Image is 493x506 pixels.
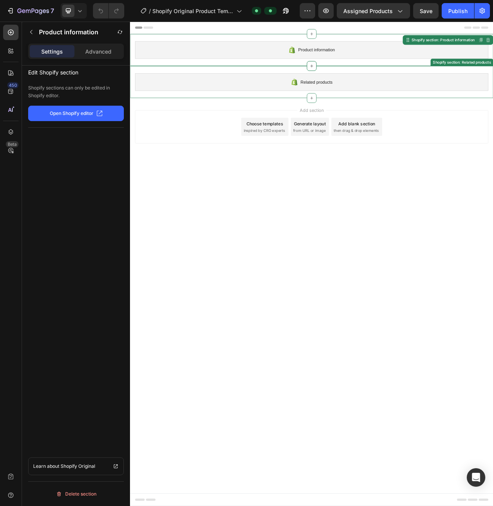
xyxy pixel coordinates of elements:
button: 7 [3,3,57,19]
span: inspired by CRO experts [145,136,198,143]
span: Save [420,8,432,14]
div: Add blank section [265,126,312,134]
span: Related products [217,73,258,82]
p: Open Shopify editor [50,110,93,117]
p: Settings [41,47,63,56]
span: / [149,7,151,15]
p: Shopify sections can only be edited in Shopify editor. [28,84,124,100]
button: Save [413,3,439,19]
a: Learn about Shopify Original [28,457,124,475]
span: Product information [214,32,261,41]
div: Open Intercom Messenger [467,468,485,487]
p: Product information [39,27,98,37]
div: Beta [6,141,19,147]
p: Shopify Original [61,462,95,470]
div: Generate layout [209,126,250,134]
p: Advanced [85,47,111,56]
p: 7 [51,6,54,15]
div: Undo/Redo [93,3,124,19]
div: Delete section [56,489,96,499]
button: Delete section [28,488,124,500]
div: Shopify section: Product information [357,20,441,27]
span: from URL or image [208,136,249,143]
div: 450 [7,82,19,88]
div: Shopify section: Related products [385,49,461,56]
iframe: Design area [130,22,493,506]
div: Choose templates [149,126,195,134]
span: Add section [213,109,250,117]
button: Assigned Products [337,3,410,19]
span: Assigned Products [343,7,393,15]
p: Learn about [33,462,59,470]
p: Edit Shopify section [28,66,124,77]
button: Publish [442,3,474,19]
div: Publish [448,7,468,15]
button: Open Shopify editor [28,106,124,121]
span: Shopify Original Product Template [152,7,233,15]
span: then drag & drop elements [260,136,317,143]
